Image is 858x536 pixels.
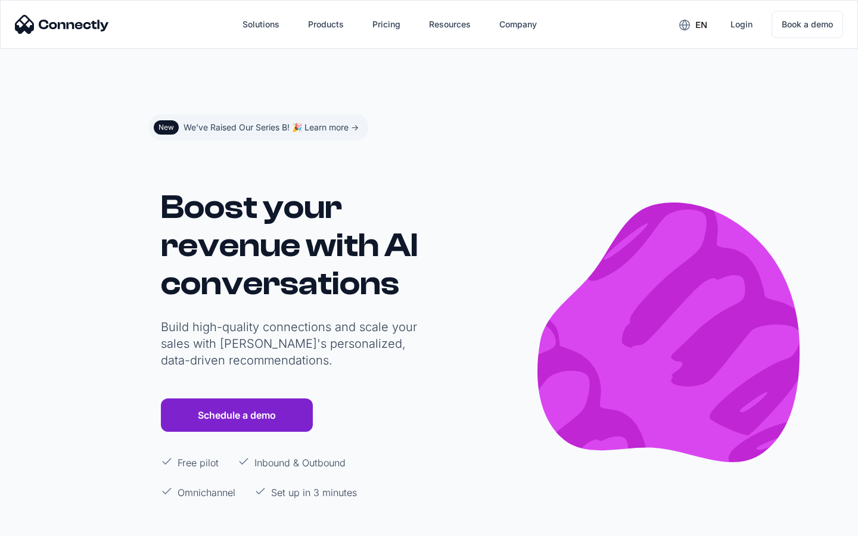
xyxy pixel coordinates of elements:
[149,114,368,141] a: NewWe've Raised Our Series B! 🎉 Learn more ->
[243,16,279,33] div: Solutions
[178,485,235,500] p: Omnichannel
[308,16,344,33] div: Products
[15,15,109,34] img: Connectly Logo
[429,16,471,33] div: Resources
[12,514,71,532] aside: Language selected: English
[499,16,537,33] div: Company
[363,10,410,39] a: Pricing
[184,119,359,136] div: We've Raised Our Series B! 🎉 Learn more ->
[24,515,71,532] ul: Language list
[161,188,423,303] h1: Boost your revenue with AI conversations
[158,123,174,132] div: New
[730,16,753,33] div: Login
[695,17,707,33] div: en
[161,319,423,369] p: Build high-quality connections and scale your sales with [PERSON_NAME]'s personalized, data-drive...
[271,485,357,500] p: Set up in 3 minutes
[772,11,843,38] a: Book a demo
[161,398,313,432] a: Schedule a demo
[721,10,762,39] a: Login
[372,16,400,33] div: Pricing
[254,456,346,470] p: Inbound & Outbound
[178,456,219,470] p: Free pilot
